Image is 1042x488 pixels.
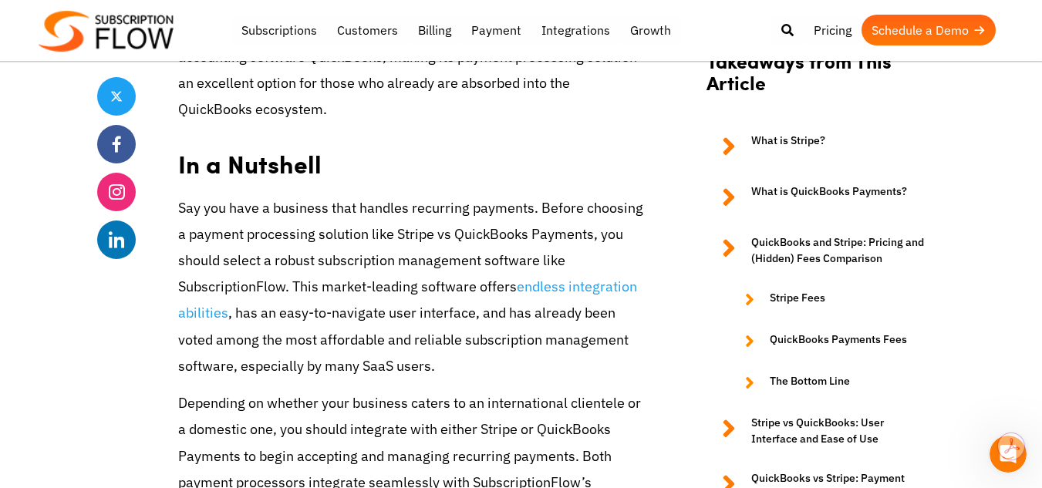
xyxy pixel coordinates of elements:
iframe: Intercom live chat [990,436,1027,473]
a: Pricing [804,15,862,45]
img: Subscriptionflow [39,11,174,52]
h2: Takeaways from This Article [706,50,930,110]
a: Stripe Fees [730,290,930,308]
a: The Bottom Line [730,373,930,392]
a: QuickBooks Payments Fees [730,332,930,350]
a: Billing [408,15,461,45]
a: QuickBooks and Stripe: Pricing and (Hidden) Fees Comparison [706,234,930,267]
p: QuickBooks Payments, on the other hand, integrates seamlessly with its accounting software QuickB... [178,18,645,123]
a: Growth [620,15,681,45]
a: Stripe vs QuickBooks: User Interface and Ease of Use [706,415,930,447]
a: Subscriptions [231,15,327,45]
h2: In a Nutshell [178,134,645,183]
a: What is Stripe? [706,133,930,160]
a: What is QuickBooks Payments? [706,183,930,211]
a: Integrations [531,15,620,45]
p: Say you have a business that handles recurring payments. Before choosing a payment processing sol... [178,195,645,379]
a: Schedule a Demo [862,15,996,45]
a: Customers [327,15,408,45]
a: Payment [461,15,531,45]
